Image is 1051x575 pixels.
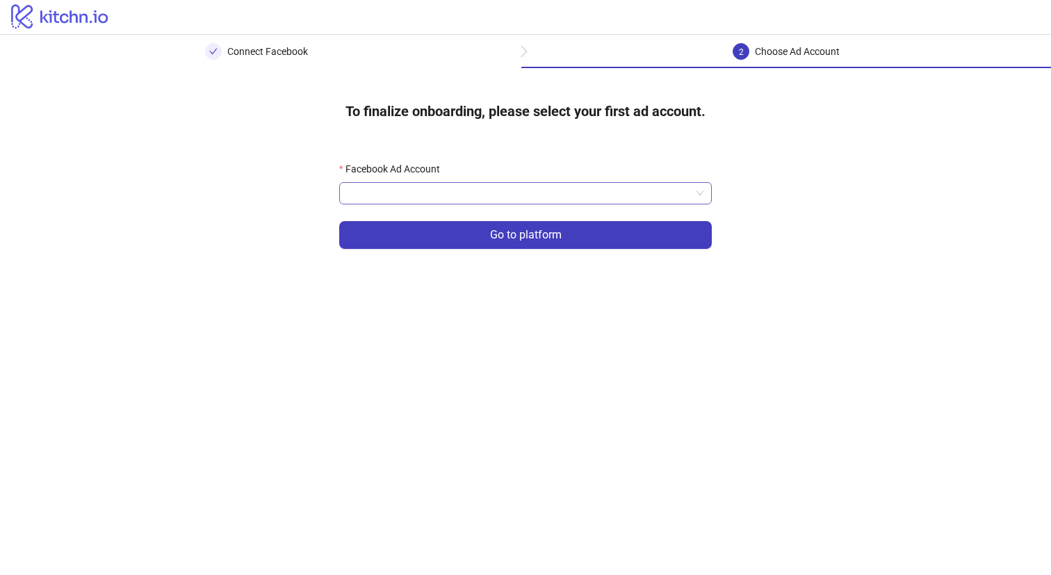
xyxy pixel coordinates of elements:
[739,47,744,57] span: 2
[348,183,691,204] input: Facebook Ad Account
[339,161,449,177] label: Facebook Ad Account
[323,90,728,132] h4: To finalize onboarding, please select your first ad account.
[227,43,308,60] div: Connect Facebook
[209,47,218,56] span: check
[339,221,712,249] button: Go to platform
[755,43,840,60] div: Choose Ad Account
[490,229,562,241] span: Go to platform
